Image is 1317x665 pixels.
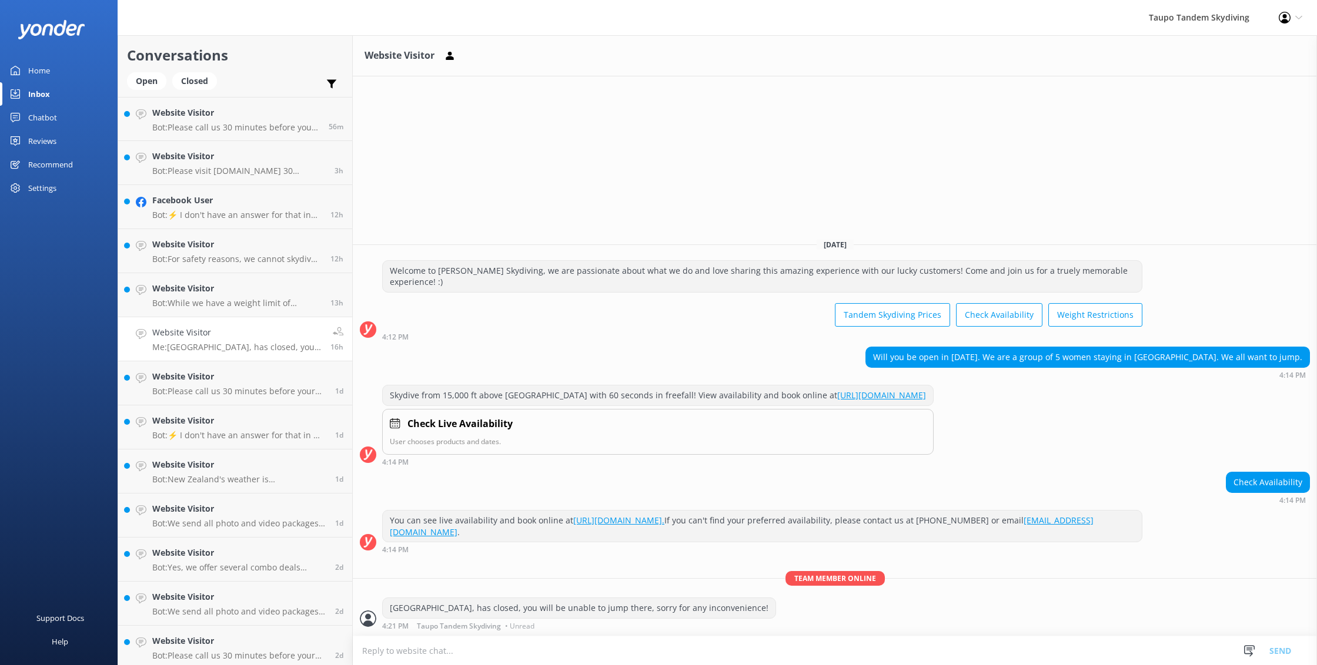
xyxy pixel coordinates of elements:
div: Oct 13 2025 04:14pm (UTC +13:00) Pacific/Auckland [865,371,1310,379]
h4: Website Visitor [152,634,326,647]
div: Oct 13 2025 04:14pm (UTC +13:00) Pacific/Auckland [382,458,934,466]
div: Welcome to [PERSON_NAME] Skydiving, we are passionate about what we do and love sharing this amaz... [383,261,1142,292]
strong: 4:14 PM [382,459,409,466]
p: Bot: Please call us 30 minutes before your booking time for the final weather call. If you are co... [152,386,326,397]
p: Bot: ⚡ I don't have an answer for that in my knowledge base. Please try and rephrase your questio... [152,210,322,220]
p: Me: [GEOGRAPHIC_DATA], has closed, you will be unable to jump there, sorry for any inconvenience! [152,342,322,352]
strong: 4:14 PM [382,546,409,553]
div: Skydive from 15,000 ft above [GEOGRAPHIC_DATA] with 60 seconds in freefall! View availability and... [383,385,933,405]
span: Oct 13 2025 08:34pm (UTC +13:00) Pacific/Auckland [330,210,343,220]
div: Settings [28,176,56,200]
span: Oct 13 2025 04:21pm (UTC +13:00) Pacific/Auckland [330,342,343,352]
div: Open [127,72,166,90]
span: Team member online [785,571,885,586]
a: [URL][DOMAIN_NAME]. [573,515,664,526]
strong: 4:12 PM [382,334,409,341]
a: [URL][DOMAIN_NAME] [837,389,926,401]
a: Website VisitorBot:⚡ I don't have an answer for that in my knowledge base. Please try and rephras... [118,405,352,449]
span: Oct 14 2025 08:03am (UTC +13:00) Pacific/Auckland [329,122,343,132]
span: Oct 13 2025 07:53pm (UTC +13:00) Pacific/Auckland [330,298,343,308]
img: yonder-white-logo.png [18,20,85,39]
a: [EMAIL_ADDRESS][DOMAIN_NAME] [390,515,1094,538]
a: Website VisitorBot:Yes, we offer several combo deals including the Air Extreme 2, Air Extreme 3, ... [118,538,352,582]
div: Will you be open in [DATE]. We are a group of 5 women staying in [GEOGRAPHIC_DATA]. We all want t... [866,347,1309,367]
a: Website VisitorBot:For safety reasons, we cannot skydive in complete cloud cover, rain, or high w... [118,229,352,273]
strong: 4:14 PM [1279,497,1306,504]
span: Oct 13 2025 08:23pm (UTC +13:00) Pacific/Auckland [330,254,343,264]
div: Inbox [28,82,50,106]
p: Bot: We send all photo and video packages digitally, and it can take up to 24 hours for the video... [152,518,326,529]
p: Bot: While we have a weight limit of 100kgs, we can accommodate up to a maximum of 118kgs. This d... [152,298,322,308]
span: Oct 11 2025 07:18pm (UTC +13:00) Pacific/Auckland [335,606,343,616]
h4: Website Visitor [152,458,326,471]
h4: Website Visitor [152,502,326,515]
h3: Website Visitor [365,48,434,63]
span: Oct 13 2025 07:55am (UTC +13:00) Pacific/Auckland [335,386,343,396]
span: • Unread [505,623,534,630]
h4: Website Visitor [152,370,326,383]
div: Support Docs [36,606,84,630]
div: Oct 13 2025 04:14pm (UTC +13:00) Pacific/Auckland [1226,496,1310,504]
a: Closed [172,74,223,87]
p: Bot: ⚡ I don't have an answer for that in my knowledge base. Please try and rephrase your questio... [152,430,326,441]
h4: Website Visitor [152,282,322,295]
a: Website VisitorBot:Please call us 30 minutes before your booking time for the final weather call.... [118,97,352,141]
h4: Website Visitor [152,238,322,251]
div: Closed [172,72,217,90]
a: Website VisitorBot:New Zealand's weather is unpredictable, and Taupo has its own microclimate tha... [118,449,352,493]
span: Oct 14 2025 05:11am (UTC +13:00) Pacific/Auckland [335,166,343,176]
h4: Website Visitor [152,106,320,119]
p: Bot: For safety reasons, we cannot skydive in complete cloud cover, rain, or high winds. If you a... [152,254,322,264]
a: Website VisitorBot:We send all photo and video packages digitally, and it can take up to 24 hours... [118,582,352,626]
span: [DATE] [817,240,854,250]
div: [GEOGRAPHIC_DATA], has closed, you will be unable to jump there, sorry for any inconvenience! [383,598,776,618]
h4: Website Visitor [152,590,326,603]
h4: Check Live Availability [407,417,513,432]
h4: Facebook User [152,194,322,207]
a: Open [127,74,172,87]
p: Bot: We send all photo and video packages digitally, and it can take up to 24 hours for the video... [152,606,326,617]
div: You can see live availability and book online at If you can't find your preferred availability, p... [383,510,1142,542]
span: Taupo Tandem Skydiving [417,623,501,630]
button: Check Availability [956,303,1042,327]
strong: 4:21 PM [382,623,409,630]
strong: 4:14 PM [1279,372,1306,379]
div: Chatbot [28,106,57,129]
p: Bot: New Zealand's weather is unpredictable, and Taupo has its own microclimate that can change q... [152,474,326,485]
h4: Website Visitor [152,414,326,427]
div: Check Availability [1226,472,1309,492]
div: Home [28,59,50,82]
button: Tandem Skydiving Prices [835,303,950,327]
h4: Website Visitor [152,150,326,163]
div: Reviews [28,129,56,153]
a: Website VisitorBot:We send all photo and video packages digitally, and it can take up to 24 hours... [118,493,352,538]
button: Weight Restrictions [1048,303,1142,327]
span: Oct 12 2025 03:45pm (UTC +13:00) Pacific/Auckland [335,430,343,440]
a: Website VisitorBot:While we have a weight limit of 100kgs, we can accommodate up to a maximum of ... [118,273,352,317]
span: Oct 12 2025 01:15pm (UTC +13:00) Pacific/Auckland [335,474,343,484]
p: Bot: Please call us 30 minutes before your booking time for the final weather call. If you are co... [152,122,320,133]
div: Oct 13 2025 04:12pm (UTC +13:00) Pacific/Auckland [382,332,1142,341]
h4: Website Visitor [152,546,326,559]
a: Website VisitorMe:[GEOGRAPHIC_DATA], has closed, you will be unable to jump there, sorry for any ... [118,317,352,361]
p: Bot: Please visit [DOMAIN_NAME] 30 minutes before your booking time to check the latest weather c... [152,166,326,176]
p: User chooses products and dates. [390,436,926,447]
span: Oct 12 2025 09:29am (UTC +13:00) Pacific/Auckland [335,518,343,528]
a: Facebook UserBot:⚡ I don't have an answer for that in my knowledge base. Please try and rephrase ... [118,185,352,229]
span: Oct 11 2025 10:23pm (UTC +13:00) Pacific/Auckland [335,562,343,572]
div: Help [52,630,68,653]
a: Website VisitorBot:Please visit [DOMAIN_NAME] 30 minutes before your booking time to check the la... [118,141,352,185]
h4: Website Visitor [152,326,322,339]
a: Website VisitorBot:Please call us 30 minutes before your booking time for the final weather call.... [118,361,352,405]
div: Oct 13 2025 04:21pm (UTC +13:00) Pacific/Auckland [382,622,776,630]
p: Bot: Yes, we offer several combo deals including the Air Extreme 2, Air Extreme 3, Huka Freefall,... [152,562,326,573]
div: Oct 13 2025 04:14pm (UTC +13:00) Pacific/Auckland [382,545,1142,553]
h2: Conversations [127,44,343,66]
div: Recommend [28,153,73,176]
p: Bot: Please call us 30 minutes before your booking time for the final weather call. If you are co... [152,650,326,661]
span: Oct 11 2025 11:38am (UTC +13:00) Pacific/Auckland [335,650,343,660]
